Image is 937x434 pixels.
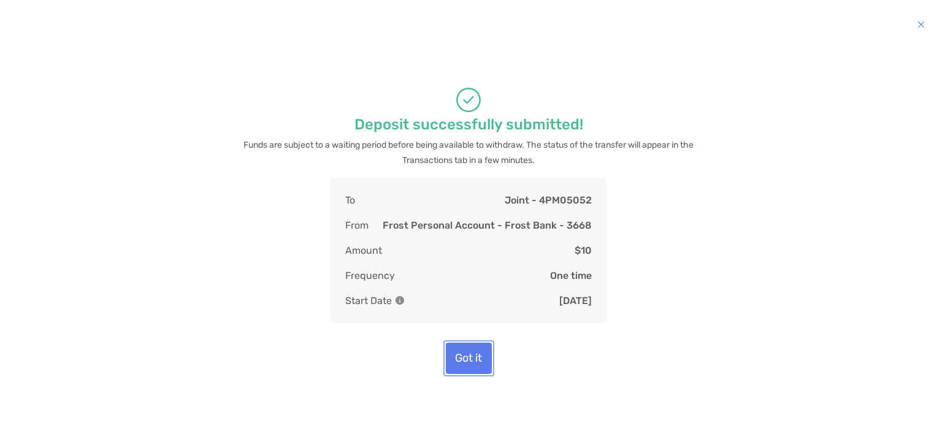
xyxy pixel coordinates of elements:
[239,137,698,168] p: Funds are subject to a waiting period before being available to withdraw. The status of the trans...
[345,218,369,233] p: From
[345,268,395,283] p: Frequency
[345,192,355,208] p: To
[383,218,592,233] p: Frost Personal Account - Frost Bank - 3668
[559,293,592,308] p: [DATE]
[505,192,592,208] p: Joint - 4PM05052
[446,343,492,374] button: Got it
[345,243,382,258] p: Amount
[550,268,592,283] p: One time
[396,296,404,305] img: Information Icon
[354,117,583,132] p: Deposit successfully submitted!
[345,293,404,308] p: Start Date
[575,243,592,258] p: $10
